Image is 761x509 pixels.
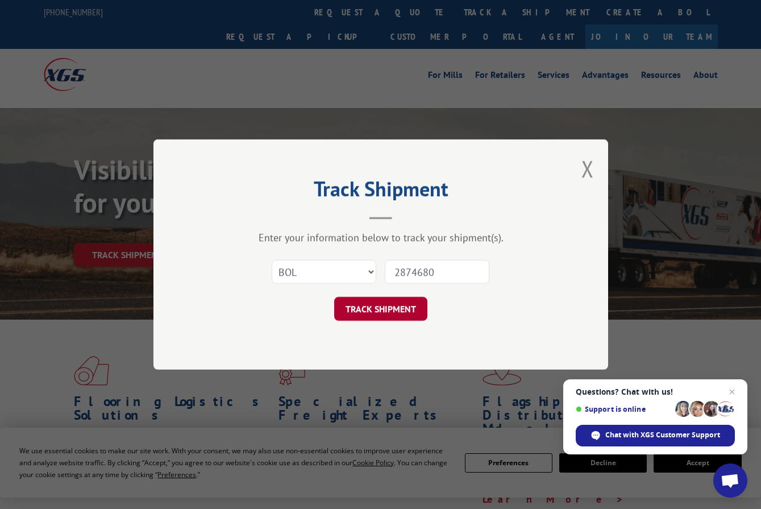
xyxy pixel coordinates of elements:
[605,430,720,440] span: Chat with XGS Customer Support
[576,425,735,446] div: Chat with XGS Customer Support
[385,260,489,284] input: Number(s)
[210,231,551,244] div: Enter your information below to track your shipment(s).
[725,385,739,399] span: Close chat
[713,464,747,498] div: Open chat
[581,154,594,184] button: Close modal
[576,387,735,396] span: Questions? Chat with us!
[334,297,427,321] button: TRACK SHIPMENT
[576,405,671,413] span: Support is online
[210,181,551,202] h2: Track Shipment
